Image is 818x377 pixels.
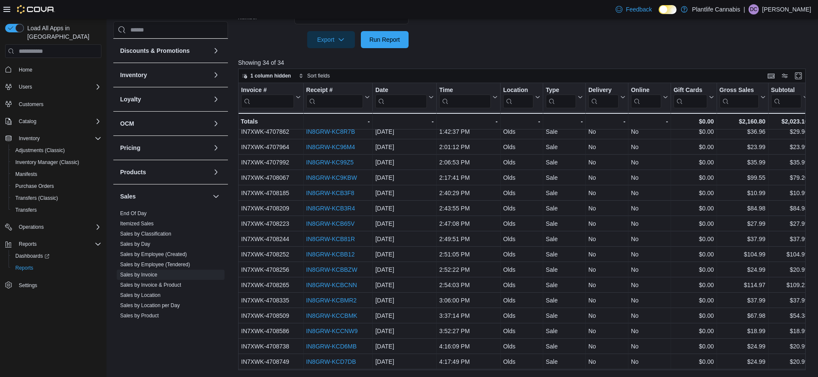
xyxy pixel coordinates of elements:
button: OCM [120,119,209,128]
div: Totals [241,116,301,127]
div: Sale [546,157,583,167]
button: Settings [2,279,105,291]
button: Discounts & Promotions [120,46,209,55]
div: $10.99 [771,188,808,198]
button: Invoice # [241,86,301,108]
div: $0.00 [674,249,714,259]
div: No [588,142,625,152]
a: Sales by Product [120,313,159,319]
a: Dashboards [9,250,105,262]
div: Delivery [588,86,619,95]
a: Transfers [12,205,40,215]
div: $0.00 [674,116,714,127]
div: $0.00 [674,203,714,213]
div: No [588,249,625,259]
div: No [588,188,625,198]
div: No [588,203,625,213]
div: $109.22 [771,280,808,290]
button: Inventory [211,70,221,80]
div: No [631,188,668,198]
a: IN8GRW-KCD7DB [306,358,356,365]
div: 1:42:37 PM [439,127,498,137]
span: Run Report [369,35,400,44]
div: No [631,219,668,229]
div: Online [631,86,661,95]
span: Reports [15,239,101,249]
a: Settings [15,280,40,291]
div: - [588,116,625,127]
span: Transfers (Classic) [12,193,101,203]
div: Gross Sales [719,86,758,95]
span: Sort fields [307,72,330,79]
a: Home [15,65,36,75]
button: Catalog [2,115,105,127]
div: $27.99 [771,219,808,229]
span: Adjustments (Classic) [12,145,101,155]
span: Settings [19,282,37,289]
a: Sales by Employee (Created) [120,251,187,257]
button: Purchase Orders [9,180,105,192]
div: Sale [546,265,583,275]
div: No [588,234,625,244]
button: Users [2,81,105,93]
span: Inventory [19,135,40,142]
div: Gross Sales [719,86,758,108]
a: Transfers (Classic) [12,193,61,203]
div: IN7XWK-4708185 [241,188,301,198]
div: [DATE] [375,219,434,229]
span: Home [15,64,101,75]
button: Reports [15,239,40,249]
button: Subtotal [771,86,808,108]
span: Purchase Orders [15,183,54,190]
span: Reports [15,265,33,271]
button: OCM [211,118,221,129]
div: $79.20 [771,173,808,183]
div: 2:17:41 PM [439,173,498,183]
div: [DATE] [375,173,434,183]
button: Transfers [9,204,105,216]
div: No [588,127,625,137]
div: Invoice # [241,86,294,108]
div: 2:06:53 PM [439,157,498,167]
div: $23.99 [719,142,765,152]
div: $0.00 [674,127,714,137]
div: $37.99 [771,234,808,244]
button: Inventory Manager (Classic) [9,156,105,168]
div: IN7XWK-4707862 [241,127,301,137]
button: Operations [2,221,105,233]
div: Sale [546,234,583,244]
button: Time [439,86,498,108]
span: Inventory Manager (Classic) [15,159,79,166]
div: No [631,203,668,213]
div: $10.99 [719,188,765,198]
div: - [306,116,369,127]
a: Adjustments (Classic) [12,145,68,155]
span: Catalog [15,116,101,127]
span: Itemized Sales [120,220,154,227]
div: Donna Chapman [749,4,759,14]
button: Inventory [15,133,43,144]
span: Users [15,82,101,92]
div: $27.99 [719,219,765,229]
button: Discounts & Promotions [211,46,221,56]
span: Load All Apps in [GEOGRAPHIC_DATA] [24,24,101,41]
span: Adjustments (Classic) [15,147,65,154]
div: No [631,234,668,244]
div: Online [631,86,661,108]
div: No [631,127,668,137]
span: Sales by Employee (Tendered) [120,261,190,268]
div: Invoice # [241,86,294,95]
span: 1 column hidden [251,72,291,79]
button: Location [503,86,540,108]
button: Pricing [211,143,221,153]
div: Time [439,86,491,108]
h3: Products [120,168,146,176]
div: IN7XWK-4708209 [241,203,301,213]
div: $23.99 [771,142,808,152]
span: Transfers [12,205,101,215]
div: No [588,157,625,167]
div: [DATE] [375,234,434,244]
button: Catalog [15,116,40,127]
div: Olds [503,249,540,259]
div: Sale [546,280,583,290]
